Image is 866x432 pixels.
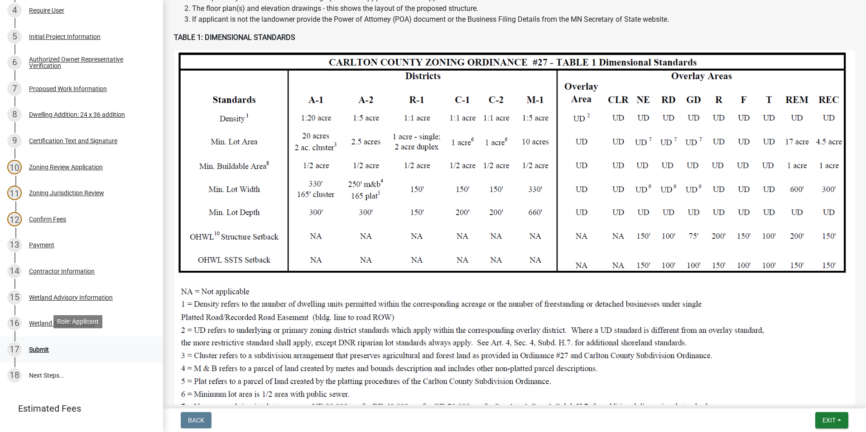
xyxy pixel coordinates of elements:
div: Zoning Jurisdiction Review [29,190,104,196]
div: 5 [7,29,22,44]
div: 4 [7,3,22,18]
div: Require User [29,7,64,14]
li: If applicant is not the landowner provide the Power of Attorney (POA) document or the Business Fi... [192,14,855,25]
div: Wetland Advisory Form [29,320,94,326]
button: Exit [815,412,848,428]
div: 7 [7,82,22,96]
div: 18 [7,368,22,383]
div: 10 [7,160,22,174]
div: Submit [29,346,49,353]
div: Role: Applicant [53,315,102,328]
div: Certification Text and Signature [29,138,117,144]
div: 11 [7,186,22,200]
div: 8 [7,107,22,122]
div: 13 [7,238,22,252]
div: Wetland Advisory Information [29,294,113,301]
div: 9 [7,134,22,148]
span: Exit [823,417,836,424]
li: The floor plan(s) and elevation drawings - this shows the layout of the proposed structure. [192,3,855,14]
div: 16 [7,316,22,331]
div: Authorized Owner Representative Verification [29,56,149,69]
div: Proposed Work Information [29,86,107,92]
div: Payment [29,242,54,248]
div: Confirm Fees [29,216,66,222]
div: Zoning Review Application [29,164,103,170]
strong: TABLE 1: DIMENSIONAL STANDARDS [174,33,295,42]
div: Initial Project Information [29,34,101,40]
span: Back [188,417,204,424]
button: Back [181,412,212,428]
div: 15 [7,290,22,305]
div: 17 [7,342,22,357]
div: Contractor Information [29,268,95,274]
div: 12 [7,212,22,226]
div: 14 [7,264,22,278]
div: Dwelling Addition: 24 x 36 addition [29,111,125,118]
div: 6 [7,55,22,70]
a: Estimated Fees [7,399,149,418]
